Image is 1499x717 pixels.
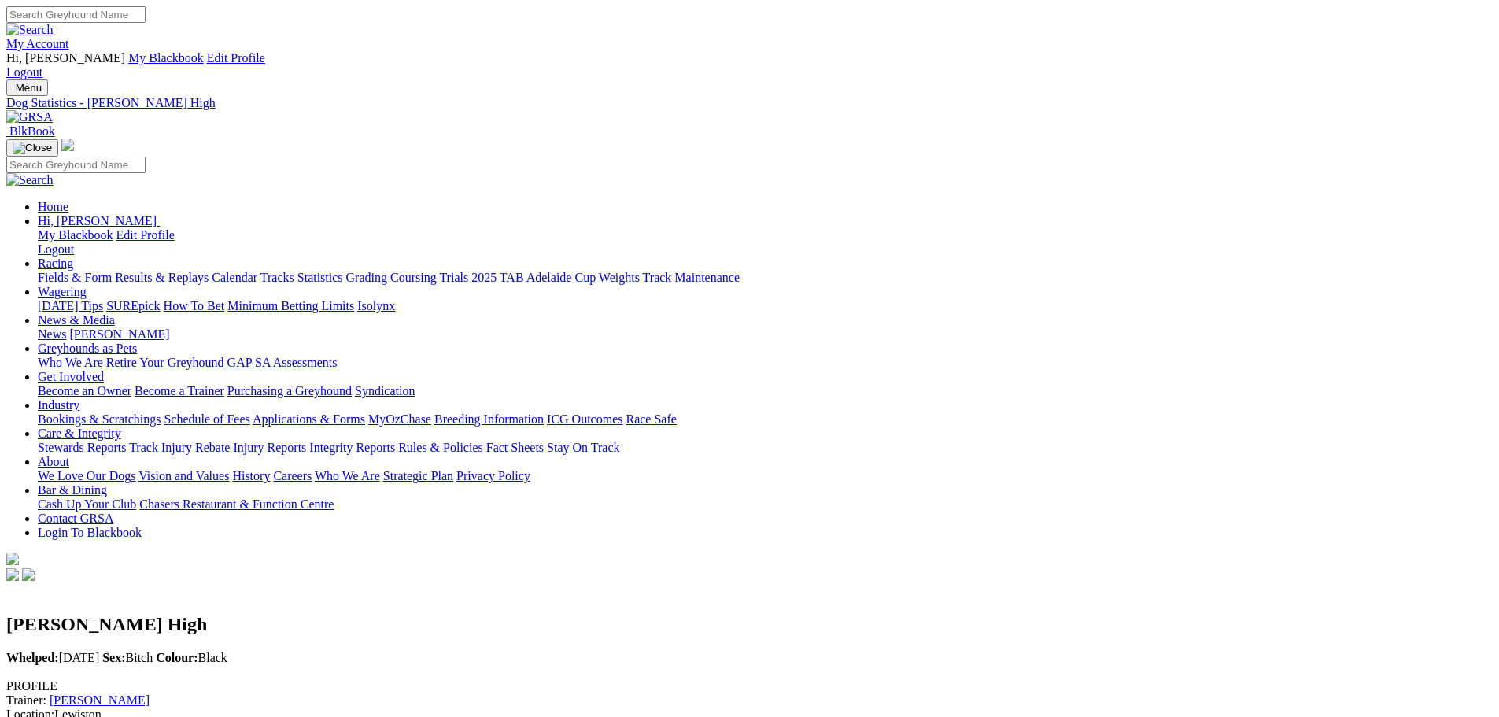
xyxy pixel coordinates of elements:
a: Privacy Policy [456,469,530,482]
a: Login To Blackbook [38,526,142,539]
span: Bitch [102,651,153,664]
a: About [38,455,69,468]
a: Fact Sheets [486,441,544,454]
span: [DATE] [6,651,99,664]
a: Become a Trainer [135,384,224,397]
a: Logout [38,242,74,256]
div: Wagering [38,299,1493,313]
a: We Love Our Dogs [38,469,135,482]
span: Hi, [PERSON_NAME] [6,51,125,65]
b: Sex: [102,651,125,664]
a: Track Injury Rebate [129,441,230,454]
b: Whelped: [6,651,59,664]
div: Bar & Dining [38,497,1493,512]
a: My Blackbook [128,51,204,65]
a: Hi, [PERSON_NAME] [38,214,160,227]
a: Dog Statistics - [PERSON_NAME] High [6,96,1493,110]
a: History [232,469,270,482]
span: Black [156,651,227,664]
div: Racing [38,271,1493,285]
div: News & Media [38,327,1493,342]
span: Hi, [PERSON_NAME] [38,214,157,227]
a: Fields & Form [38,271,112,284]
a: 2025 TAB Adelaide Cup [471,271,596,284]
a: Schedule of Fees [164,412,249,426]
a: My Account [6,37,69,50]
a: Trials [439,271,468,284]
a: Statistics [297,271,343,284]
a: [PERSON_NAME] [50,693,150,707]
a: Coursing [390,271,437,284]
a: Who We Are [38,356,103,369]
a: ICG Outcomes [547,412,622,426]
img: Search [6,173,54,187]
a: Greyhounds as Pets [38,342,137,355]
a: News & Media [38,313,115,327]
a: Cash Up Your Club [38,497,136,511]
a: Injury Reports [233,441,306,454]
button: Toggle navigation [6,139,58,157]
a: Purchasing a Greyhound [227,384,352,397]
a: Race Safe [626,412,676,426]
a: Tracks [260,271,294,284]
a: Retire Your Greyhound [106,356,224,369]
img: twitter.svg [22,568,35,581]
div: Industry [38,412,1493,427]
a: Who We Are [315,469,380,482]
a: MyOzChase [368,412,431,426]
a: [DATE] Tips [38,299,103,312]
div: My Account [6,51,1493,79]
a: Home [38,200,68,213]
img: logo-grsa-white.png [6,553,19,565]
div: Greyhounds as Pets [38,356,1493,370]
a: Weights [599,271,640,284]
span: Menu [16,82,42,94]
a: Contact GRSA [38,512,113,525]
a: Rules & Policies [398,441,483,454]
a: News [38,327,66,341]
a: Industry [38,398,79,412]
a: Track Maintenance [643,271,740,284]
h2: [PERSON_NAME] High [6,614,1493,635]
a: My Blackbook [38,228,113,242]
a: Stay On Track [547,441,619,454]
button: Toggle navigation [6,79,48,96]
img: logo-grsa-white.png [61,139,74,151]
a: Chasers Restaurant & Function Centre [139,497,334,511]
a: Careers [273,469,312,482]
a: Wagering [38,285,87,298]
a: SUREpick [106,299,160,312]
a: Applications & Forms [253,412,365,426]
a: Bar & Dining [38,483,107,497]
a: BlkBook [6,124,55,138]
a: Isolynx [357,299,395,312]
a: Grading [346,271,387,284]
a: Breeding Information [434,412,544,426]
div: About [38,469,1493,483]
img: facebook.svg [6,568,19,581]
input: Search [6,6,146,23]
div: Get Involved [38,384,1493,398]
span: Trainer: [6,693,46,707]
a: Integrity Reports [309,441,395,454]
a: Care & Integrity [38,427,121,440]
a: Get Involved [38,370,104,383]
a: Racing [38,257,73,270]
a: Bookings & Scratchings [38,412,161,426]
a: GAP SA Assessments [227,356,338,369]
a: Logout [6,65,42,79]
a: Syndication [355,384,415,397]
a: Strategic Plan [383,469,453,482]
div: PROFILE [6,679,1493,693]
b: Colour: [156,651,198,664]
a: [PERSON_NAME] [69,327,169,341]
a: Edit Profile [207,51,265,65]
img: Search [6,23,54,37]
a: Become an Owner [38,384,131,397]
input: Search [6,157,146,173]
a: Results & Replays [115,271,209,284]
span: BlkBook [9,124,55,138]
img: GRSA [6,110,53,124]
div: Care & Integrity [38,441,1493,455]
